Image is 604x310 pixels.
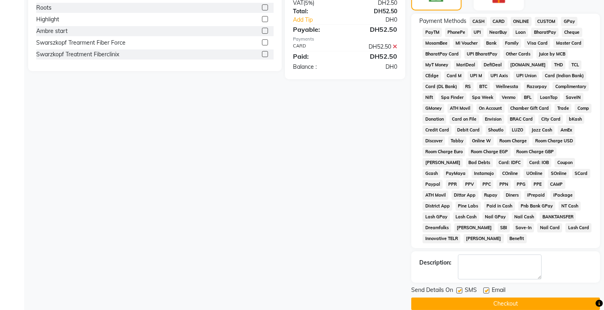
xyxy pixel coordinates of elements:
span: Trade [555,104,571,113]
span: Innovative TELR [423,234,460,243]
span: ATH Movil [423,191,448,200]
span: Card: IOB [527,158,552,167]
span: CARD [490,17,507,26]
span: Donation [423,115,446,124]
span: Lash Cash [453,212,479,222]
span: bKash [566,115,584,124]
span: BRAC Card [507,115,536,124]
div: Description: [419,259,451,267]
span: PPC [480,180,494,189]
span: PPE [531,180,544,189]
span: CASH [470,17,487,26]
span: Comp [575,104,592,113]
span: Payment Methods [419,17,466,25]
div: DH0 [345,63,404,71]
a: Add Tip [287,16,355,24]
span: AmEx [558,125,575,135]
span: PPV [463,180,477,189]
span: Card on File [449,115,479,124]
span: CAMP [548,180,565,189]
span: Razorpay [524,82,549,91]
span: Paid in Cash [484,201,515,211]
span: Tabby [448,136,466,146]
span: Jazz Cash [529,125,555,135]
span: Lash Card [565,223,592,232]
span: Card: IDFC [496,158,524,167]
span: NearBuy [487,28,510,37]
span: SOnline [548,169,569,178]
span: MosamBee [423,39,450,48]
span: Lash GPay [423,212,450,222]
span: SMS [465,286,477,296]
span: City Card [538,115,563,124]
span: Email [492,286,505,296]
span: Other Cards [503,49,533,59]
span: Send Details On [411,286,453,296]
span: Bad Debts [466,158,493,167]
span: Debit Card [455,125,482,135]
span: Pnb Bank GPay [518,201,556,211]
span: UOnline [524,169,545,178]
span: SCard [572,169,590,178]
span: Dreamfolks [423,223,451,232]
span: Dittor App [451,191,478,200]
span: THD [551,60,565,70]
span: Loan [513,28,528,37]
span: Shoutlo [486,125,506,135]
span: Nift [423,93,435,102]
div: Payable: [287,25,345,34]
span: GPay [561,17,577,26]
div: Roots [36,4,52,12]
div: DH52.50 [345,43,404,51]
span: Room Charge Euro [423,147,465,156]
span: UPI [471,28,484,37]
span: On Account [476,104,505,113]
div: DH52.50 [345,7,404,16]
div: DH52.50 [345,25,404,34]
span: Room Charge EGP [468,147,511,156]
span: Cheque [562,28,582,37]
span: PhonePe [445,28,468,37]
span: Nail Card [537,223,562,232]
span: BANKTANSFER [540,212,576,222]
span: UPI Union [513,71,539,80]
span: Nail GPay [482,212,509,222]
div: Highlight [36,15,59,24]
div: Swarzkopf Treatment Fiberclinix [36,50,119,59]
span: UPI Axis [488,71,511,80]
span: Master Card [553,39,584,48]
span: GMoney [423,104,444,113]
span: MyT Money [423,60,451,70]
span: Save-In [513,223,534,232]
span: ONLINE [511,17,532,26]
span: LoanTap [537,93,560,102]
span: iPackage [550,191,575,200]
div: CARD [287,43,345,51]
span: [PERSON_NAME] [423,158,463,167]
span: Rupay [482,191,500,200]
span: Bank [484,39,499,48]
div: DH0 [355,16,404,24]
span: Visa Card [524,39,550,48]
span: PPN [497,180,511,189]
span: Wellnessta [493,82,521,91]
span: Complimentary [552,82,589,91]
span: Nail Cash [512,212,537,222]
span: iPrepaid [524,191,547,200]
span: PayMaya [443,169,468,178]
span: Envision [482,115,504,124]
div: DH52.50 [345,51,404,61]
span: DefiDeal [481,60,505,70]
span: SaveIN [563,93,583,102]
span: Benefit [507,234,527,243]
span: BTC [477,82,490,91]
span: CEdge [423,71,441,80]
span: NT Cash [559,201,581,211]
span: [DOMAIN_NAME] [508,60,548,70]
span: BharatPay [531,28,559,37]
span: PayTM [423,28,442,37]
span: Venmo [499,93,518,102]
span: Credit Card [423,125,451,135]
span: Discover [423,136,445,146]
div: Balance : [287,63,345,71]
